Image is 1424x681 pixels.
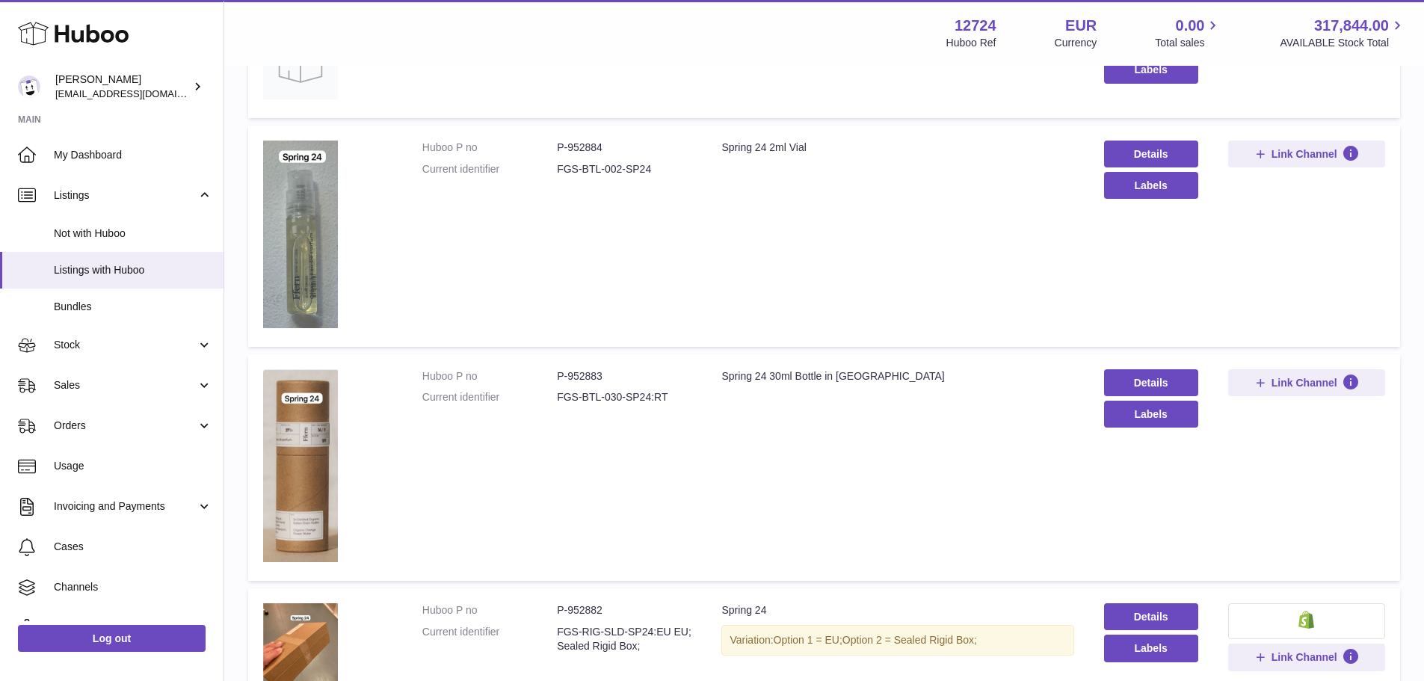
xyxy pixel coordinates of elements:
button: Labels [1104,56,1198,83]
span: Link Channel [1272,147,1337,161]
dd: FGS-RIG-SLD-SP24:EU EU; Sealed Rigid Box; [557,625,691,653]
dt: Huboo P no [422,603,557,617]
span: Settings [54,620,212,635]
a: Details [1104,141,1198,167]
img: shopify-small.png [1298,611,1314,629]
div: Currency [1055,36,1097,50]
dt: Current identifier [422,390,557,404]
button: Labels [1104,401,1198,428]
dt: Current identifier [422,625,557,653]
a: Details [1104,603,1198,630]
strong: EUR [1065,16,1097,36]
div: Spring 24 [721,603,1073,617]
dt: Current identifier [422,162,557,176]
button: Labels [1104,635,1198,662]
span: Stock [54,338,197,352]
dd: P-952883 [557,369,691,383]
span: Bundles [54,300,212,314]
span: Option 2 = Sealed Rigid Box; [842,634,977,646]
a: 0.00 Total sales [1155,16,1221,50]
a: Log out [18,625,206,652]
span: Sales [54,378,197,392]
span: 0.00 [1176,16,1205,36]
span: Total sales [1155,36,1221,50]
span: AVAILABLE Stock Total [1280,36,1406,50]
span: Invoicing and Payments [54,499,197,514]
div: Huboo Ref [946,36,996,50]
button: Link Channel [1228,141,1385,167]
a: Details [1104,369,1198,396]
img: Spring 24 2ml Vial [263,141,338,328]
span: Link Channel [1272,376,1337,389]
span: [EMAIL_ADDRESS][DOMAIN_NAME] [55,87,220,99]
button: Labels [1104,172,1198,199]
dd: FGS-BTL-002-SP24 [557,162,691,176]
span: Link Channel [1272,650,1337,664]
span: Usage [54,459,212,473]
img: Spring 24 30ml Bottle in Tube [263,369,338,563]
dd: P-952884 [557,141,691,155]
dt: Huboo P no [422,141,557,155]
div: Spring 24 2ml Vial [721,141,1073,155]
span: Option 1 = EU; [774,634,842,646]
dd: P-952882 [557,603,691,617]
span: Not with Huboo [54,227,212,241]
div: Spring 24 30ml Bottle in [GEOGRAPHIC_DATA] [721,369,1073,383]
dd: FGS-BTL-030-SP24:RT [557,390,691,404]
span: Listings [54,188,197,203]
span: Orders [54,419,197,433]
button: Link Channel [1228,369,1385,396]
dt: Huboo P no [422,369,557,383]
span: My Dashboard [54,148,212,162]
span: Cases [54,540,212,554]
span: Channels [54,580,212,594]
span: Listings with Huboo [54,263,212,277]
img: internalAdmin-12724@internal.huboo.com [18,76,40,98]
span: 317,844.00 [1314,16,1389,36]
div: [PERSON_NAME] [55,73,190,101]
a: 317,844.00 AVAILABLE Stock Total [1280,16,1406,50]
button: Link Channel [1228,644,1385,671]
div: Variation: [721,625,1073,656]
strong: 12724 [955,16,996,36]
